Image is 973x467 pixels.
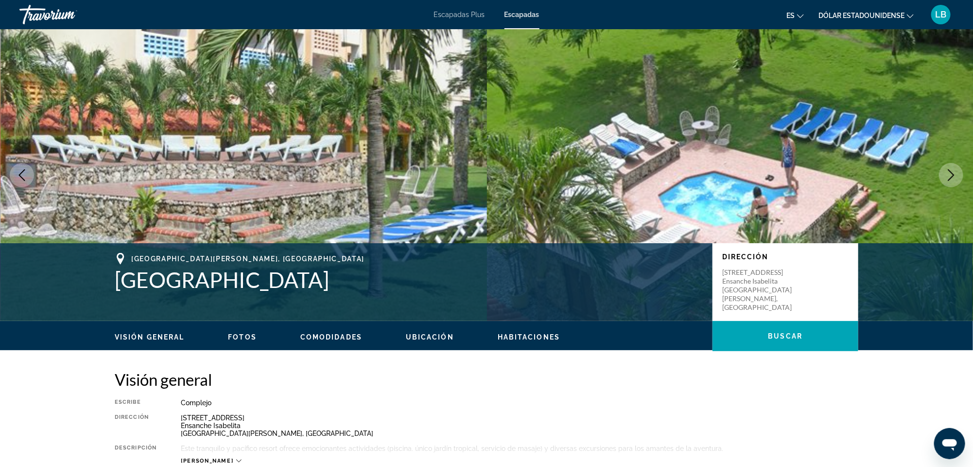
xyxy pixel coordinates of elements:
[115,267,703,292] h1: [GEOGRAPHIC_DATA]
[131,255,365,263] span: [GEOGRAPHIC_DATA][PERSON_NAME], [GEOGRAPHIC_DATA]
[300,333,362,341] button: Comodidades
[928,4,954,25] button: Menú de usuario
[10,163,34,187] button: Previous image
[786,8,804,22] button: Cambiar idioma
[115,445,156,452] div: Descripción
[936,9,947,19] font: LB
[768,332,803,340] span: Buscar
[722,268,800,312] p: [STREET_ADDRESS] Ensanche Isabelita [GEOGRAPHIC_DATA][PERSON_NAME], [GEOGRAPHIC_DATA]
[818,8,914,22] button: Cambiar moneda
[115,333,184,341] button: Visión general
[406,333,454,341] button: Ubicación
[504,11,539,18] a: Escapadas
[712,321,858,351] button: Buscar
[115,370,858,389] h2: Visión general
[19,2,117,27] a: Travorium
[115,399,156,407] div: Escribe
[498,333,560,341] button: Habitaciones
[115,414,156,437] div: Dirección
[181,414,858,437] div: [STREET_ADDRESS] Ensanche Isabelita [GEOGRAPHIC_DATA][PERSON_NAME], [GEOGRAPHIC_DATA]
[786,12,795,19] font: es
[434,11,485,18] a: Escapadas Plus
[181,399,858,407] div: Complejo
[181,458,233,464] span: [PERSON_NAME]
[934,428,965,459] iframe: Botón para iniciar la ventana de mensajería
[722,253,849,261] p: Dirección
[181,457,241,465] button: [PERSON_NAME]
[228,333,257,341] button: Fotos
[939,163,963,187] button: Next image
[818,12,904,19] font: Dólar estadounidense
